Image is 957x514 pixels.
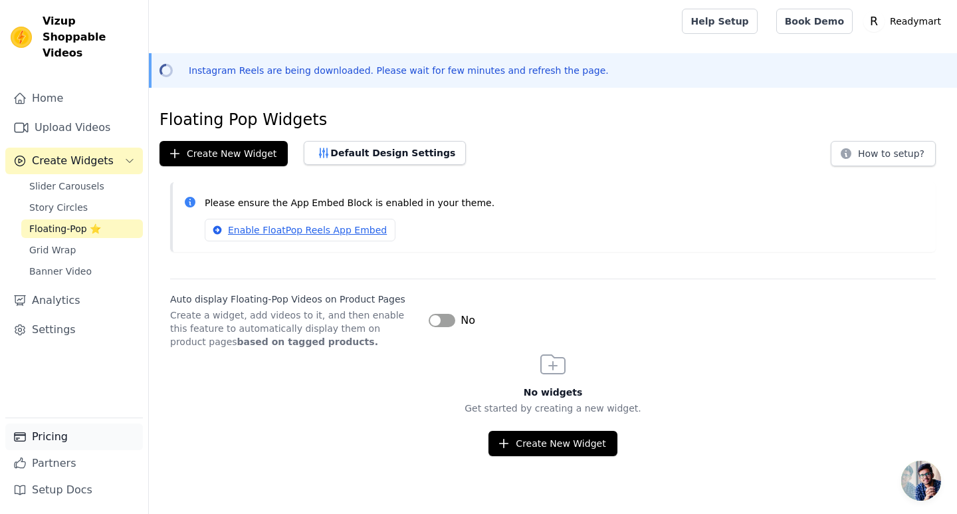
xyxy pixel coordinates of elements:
text: R [870,15,878,28]
span: Slider Carousels [29,180,104,193]
span: Banner Video [29,265,92,278]
img: Vizup [11,27,32,48]
a: Settings [5,317,143,343]
a: Enable FloatPop Reels App Embed [205,219,395,241]
a: Help Setup [682,9,757,34]
strong: based on tagged products. [237,336,378,347]
a: Upload Videos [5,114,143,141]
a: Setup Docs [5,477,143,503]
button: Create New Widget [488,431,617,456]
button: How to setup? [831,141,936,166]
p: Create a widget, add videos to it, and then enable this feature to automatically display them on ... [170,309,418,348]
button: Default Design Settings [304,141,466,165]
button: Create New Widget [159,141,288,166]
a: Banner Video [21,262,143,281]
p: Readymart [885,9,946,33]
a: Book Demo [776,9,853,34]
span: Create Widgets [32,153,114,169]
h1: Floating Pop Widgets [159,109,946,130]
button: No [429,313,475,328]
a: Slider Carousels [21,177,143,195]
a: Partners [5,450,143,477]
a: Story Circles [21,198,143,217]
a: Pricing [5,424,143,450]
span: Floating-Pop ⭐ [29,222,101,235]
label: Auto display Floating-Pop Videos on Product Pages [170,293,418,306]
a: Grid Wrap [21,241,143,259]
a: Open chat [901,461,941,501]
button: R Readymart [863,9,946,33]
h3: No widgets [149,386,957,399]
a: Home [5,85,143,112]
span: Story Circles [29,201,88,214]
button: Create Widgets [5,148,143,174]
span: Grid Wrap [29,243,76,257]
span: No [461,313,475,328]
a: How to setup? [831,150,936,163]
p: Please ensure the App Embed Block is enabled in your theme. [205,195,925,211]
span: Vizup Shoppable Videos [43,13,138,61]
a: Floating-Pop ⭐ [21,219,143,238]
a: Analytics [5,287,143,314]
p: Instagram Reels are being downloaded. Please wait for few minutes and refresh the page. [189,64,609,77]
p: Get started by creating a new widget. [149,402,957,415]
